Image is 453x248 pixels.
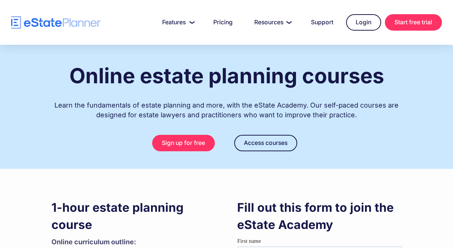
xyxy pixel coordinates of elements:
a: Features [153,15,201,30]
a: Login [346,14,381,31]
div: Learn the fundamentals of estate planning and more, with the eState Academy. Our self-paced cours... [51,93,402,120]
strong: Online curriculum outline: ‍ [51,238,136,246]
a: Sign up for free [152,135,215,151]
h3: 1-hour estate planning course [51,199,216,233]
a: Pricing [204,15,242,30]
a: Start free trial [385,14,442,31]
a: Access courses [234,135,297,151]
a: Resources [245,15,298,30]
a: Support [302,15,342,30]
h1: Online estate planning courses [69,64,384,87]
a: home [11,16,101,29]
h3: Fill out this form to join the eState Academy [237,199,402,233]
